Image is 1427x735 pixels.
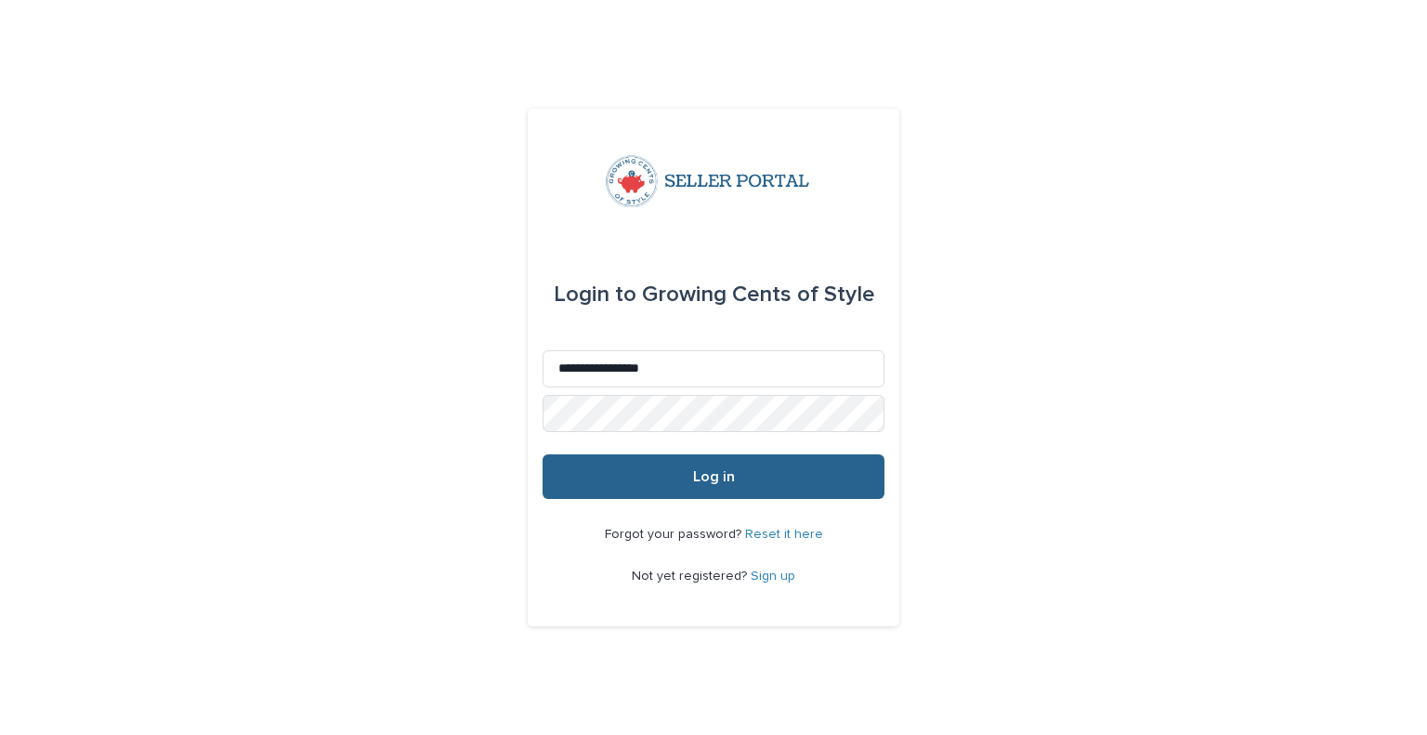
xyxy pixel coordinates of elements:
span: Log in [693,469,735,484]
button: Log in [543,454,884,499]
a: Reset it here [745,528,823,541]
span: Not yet registered? [632,570,751,583]
span: Forgot your password? [605,528,745,541]
div: Growing Cents of Style [554,269,874,321]
a: Sign up [751,570,795,583]
img: Wxgr8e0QTxOLugcwBcqd [602,153,825,209]
span: Login to [554,283,636,306]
